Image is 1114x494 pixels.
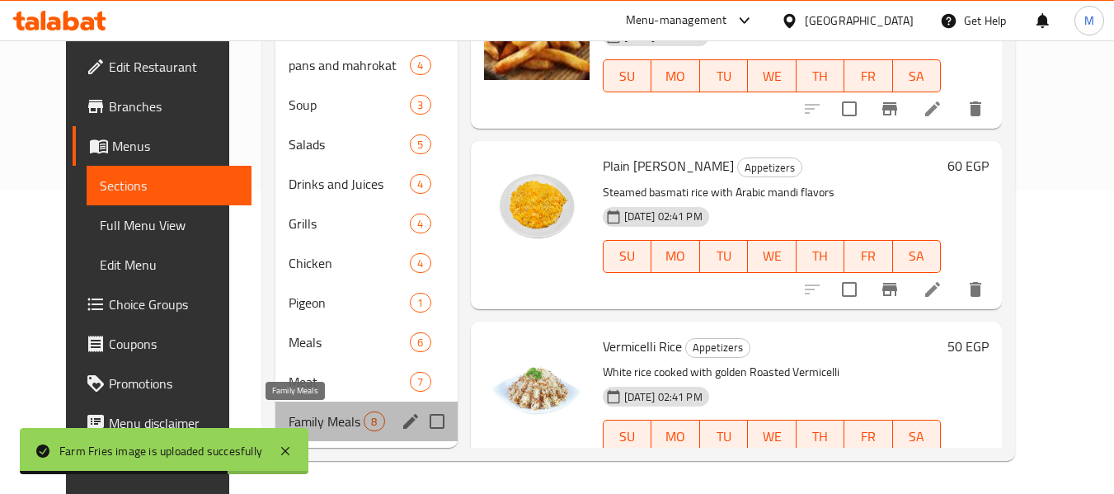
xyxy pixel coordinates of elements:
[737,158,802,177] div: Appetizers
[289,332,410,352] div: Meals
[289,293,410,313] span: Pigeon
[411,137,430,153] span: 5
[797,420,845,453] button: TH
[109,374,239,393] span: Promotions
[289,134,410,154] span: Salads
[803,64,839,88] span: TH
[603,59,651,92] button: SU
[956,270,995,309] button: delete
[844,59,893,92] button: FR
[844,240,893,273] button: FR
[73,403,252,443] a: Menu disclaimer
[73,324,252,364] a: Coupons
[410,174,430,194] div: items
[797,59,845,92] button: TH
[275,243,457,283] div: Chicken4
[275,362,457,402] div: Meat7
[658,64,693,88] span: MO
[410,55,430,75] div: items
[893,420,942,453] button: SA
[651,240,700,273] button: MO
[923,99,942,119] a: Edit menu item
[700,420,749,453] button: TU
[658,244,693,268] span: MO
[618,389,709,405] span: [DATE] 02:41 PM
[410,293,430,313] div: items
[411,256,430,271] span: 4
[411,295,430,311] span: 1
[610,425,645,449] span: SU
[603,420,651,453] button: SU
[658,425,693,449] span: MO
[484,154,590,260] img: Plain Mandi Rice
[275,322,457,362] div: Meals6
[275,125,457,164] div: Salads5
[109,96,239,116] span: Branches
[289,174,410,194] span: Drinks and Juices
[610,64,645,88] span: SU
[411,374,430,390] span: 7
[707,64,742,88] span: TU
[411,335,430,351] span: 6
[748,59,797,92] button: WE
[870,89,910,129] button: Branch-specific-item
[947,335,989,358] h6: 50 EGP
[289,412,364,431] span: Family Meals
[832,92,867,126] span: Select to update
[707,425,742,449] span: TU
[289,372,410,392] span: Meat
[109,334,239,354] span: Coupons
[275,85,457,125] div: Soup3
[900,244,935,268] span: SA
[59,442,262,460] div: Farm Fries image is uploaded succesfully
[851,425,886,449] span: FR
[700,59,749,92] button: TU
[956,89,995,129] button: delete
[686,338,750,357] span: Appetizers
[893,59,942,92] button: SA
[398,409,423,434] button: edit
[754,244,790,268] span: WE
[832,272,867,307] span: Select to update
[410,372,430,392] div: items
[411,58,430,73] span: 4
[289,95,410,115] span: Soup
[100,255,239,275] span: Edit Menu
[289,214,410,233] span: Grills
[748,240,797,273] button: WE
[803,425,839,449] span: TH
[73,87,252,126] a: Branches
[73,47,252,87] a: Edit Restaurant
[411,97,430,113] span: 3
[851,244,886,268] span: FR
[748,420,797,453] button: WE
[610,244,645,268] span: SU
[289,253,410,273] span: Chicken
[289,55,410,75] span: pans and mahrokat
[685,338,750,358] div: Appetizers
[109,57,239,77] span: Edit Restaurant
[364,414,383,430] span: 8
[100,176,239,195] span: Sections
[805,12,914,30] div: [GEOGRAPHIC_DATA]
[738,158,801,177] span: Appetizers
[797,240,845,273] button: TH
[73,364,252,403] a: Promotions
[603,153,734,178] span: Plain [PERSON_NAME]
[410,95,430,115] div: items
[923,280,942,299] a: Edit menu item
[754,425,790,449] span: WE
[410,332,430,352] div: items
[411,216,430,232] span: 4
[275,164,457,204] div: Drinks and Juices4
[603,362,942,383] p: White rice cooked with golden Roasted Vermicelli
[275,204,457,243] div: Grills4
[651,59,700,92] button: MO
[411,176,430,192] span: 4
[618,209,709,224] span: [DATE] 02:41 PM
[700,240,749,273] button: TU
[275,402,457,441] div: Family Meals8edit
